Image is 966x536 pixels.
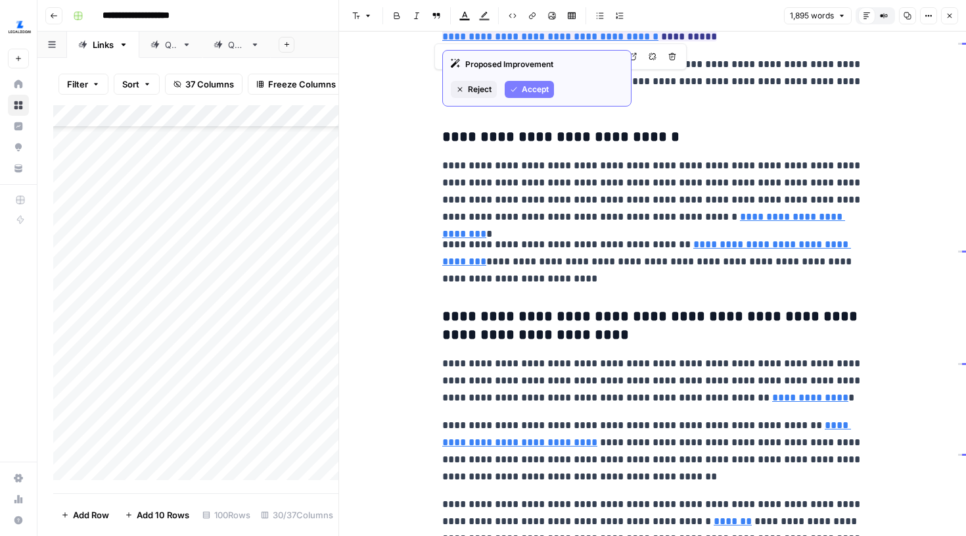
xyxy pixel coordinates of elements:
span: Add 10 Rows [137,508,189,522]
span: 37 Columns [185,78,234,91]
a: QA [139,32,202,58]
button: Help + Support [8,510,29,531]
button: Workspace: LegalZoom [8,11,29,43]
img: LegalZoom Logo [8,15,32,39]
span: 1,895 words [790,10,834,22]
button: Freeze Columns [248,74,344,95]
button: Add Row [53,504,117,525]
div: 100 Rows [197,504,256,525]
a: Browse [8,95,29,116]
a: Links [67,32,139,58]
span: Freeze Columns [268,78,336,91]
a: Opportunities [8,137,29,158]
span: Sort [122,78,139,91]
button: 37 Columns [165,74,242,95]
a: QA2 [202,32,271,58]
button: 1,895 words [784,7,852,24]
a: Home [8,74,29,95]
a: Settings [8,468,29,489]
a: Your Data [8,158,29,179]
div: 30/37 Columns [256,504,338,525]
div: QA2 [228,38,245,51]
button: Sort [114,74,160,95]
span: Filter [67,78,88,91]
a: Insights [8,116,29,137]
button: Filter [58,74,108,95]
button: Add 10 Rows [117,504,197,525]
span: Add Row [73,508,109,522]
a: Usage [8,489,29,510]
div: QA [165,38,177,51]
div: Links [93,38,114,51]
